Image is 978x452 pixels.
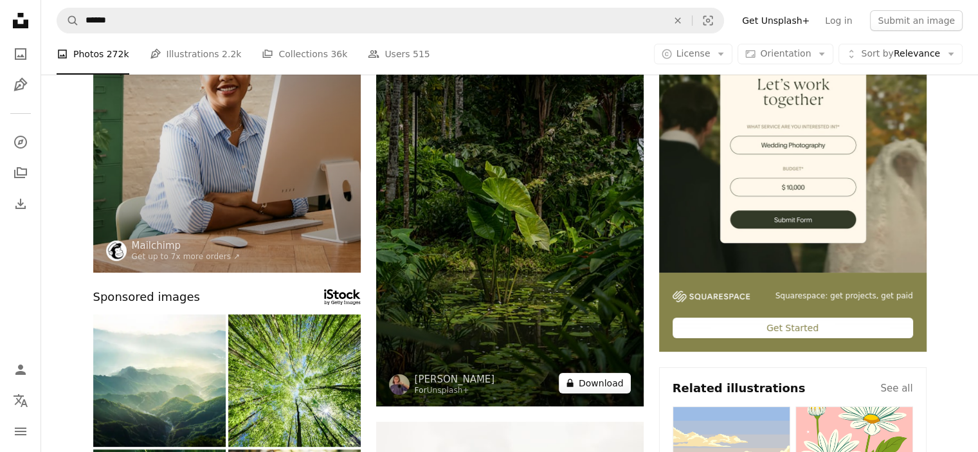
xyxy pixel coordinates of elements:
a: Home — Unsplash [8,8,33,36]
a: Get up to 7x more orders ↗ [132,252,240,261]
button: Orientation [738,44,833,64]
img: Natural mountains landscapes [93,314,226,447]
a: Collections 36k [262,33,347,75]
span: 515 [413,47,430,61]
a: a lush green forest filled with lots of trees [376,199,644,211]
a: Illustrations 2.2k [150,33,242,75]
a: Download History [8,191,33,217]
div: For [415,386,495,396]
a: Photos [8,41,33,67]
a: Log in [817,10,860,31]
button: Sort byRelevance [838,44,963,64]
button: Language [8,388,33,413]
img: A woman smiling while working at a computer [93,5,361,273]
img: A Beautiful and Lush Green Forest Canopy Illuminated by Warm Sunlight Streaming Through [228,314,361,447]
form: Find visuals sitewide [57,8,724,33]
img: Go to Dario Brönnimann's profile [389,374,410,395]
button: Download [559,373,631,393]
span: 2.2k [222,47,241,61]
span: License [676,48,711,59]
a: Mailchimp [132,239,240,252]
span: Sort by [861,48,893,59]
button: Search Unsplash [57,8,79,33]
button: License [654,44,733,64]
a: Explore [8,129,33,155]
span: Sponsored images [93,288,200,307]
a: See all [880,381,912,396]
a: Unsplash+ [427,386,469,395]
button: Clear [664,8,692,33]
button: Menu [8,419,33,444]
a: Log in / Sign up [8,357,33,383]
a: [PERSON_NAME] [415,373,495,386]
img: file-1747939393036-2c53a76c450aimage [659,5,927,273]
img: file-1747939142011-51e5cc87e3c9 [673,291,750,302]
a: Users 515 [368,33,430,75]
button: Submit an image [870,10,963,31]
img: a lush green forest filled with lots of trees [376,5,644,406]
span: Relevance [861,48,940,60]
img: Go to Mailchimp's profile [106,240,127,261]
h4: Related illustrations [673,381,806,396]
a: Get Unsplash+ [734,10,817,31]
span: 36k [331,47,347,61]
a: Illustrations [8,72,33,98]
div: Get Started [673,318,913,338]
a: Squarespace: get projects, get paidGet Started [659,5,927,352]
a: Collections [8,160,33,186]
a: A woman smiling while working at a computer [93,132,361,144]
span: Squarespace: get projects, get paid [775,291,913,302]
button: Visual search [693,8,723,33]
span: Orientation [760,48,811,59]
